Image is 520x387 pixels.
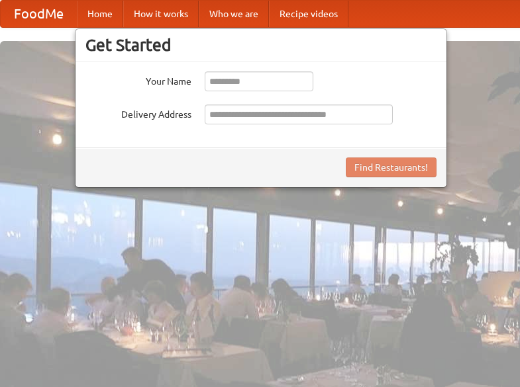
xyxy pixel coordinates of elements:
[199,1,269,27] a: Who we are
[346,157,437,177] button: Find Restaurants!
[77,1,123,27] a: Home
[123,1,199,27] a: How it works
[85,35,437,55] h3: Get Started
[1,1,77,27] a: FoodMe
[85,105,191,121] label: Delivery Address
[269,1,348,27] a: Recipe videos
[85,71,191,88] label: Your Name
